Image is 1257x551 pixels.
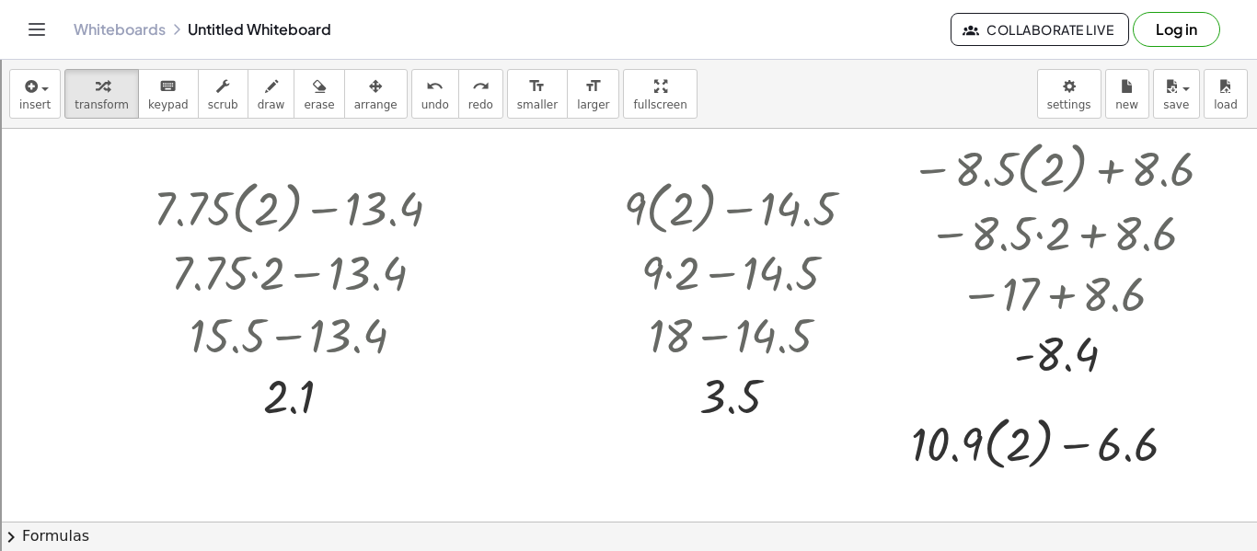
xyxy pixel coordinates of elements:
span: Collaborate Live [966,21,1113,38]
button: transform [64,69,139,119]
span: transform [75,98,129,111]
button: Log in [1133,12,1220,47]
button: Collaborate Live [951,13,1129,46]
a: Whiteboards [74,20,166,39]
button: Toggle navigation [22,15,52,44]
